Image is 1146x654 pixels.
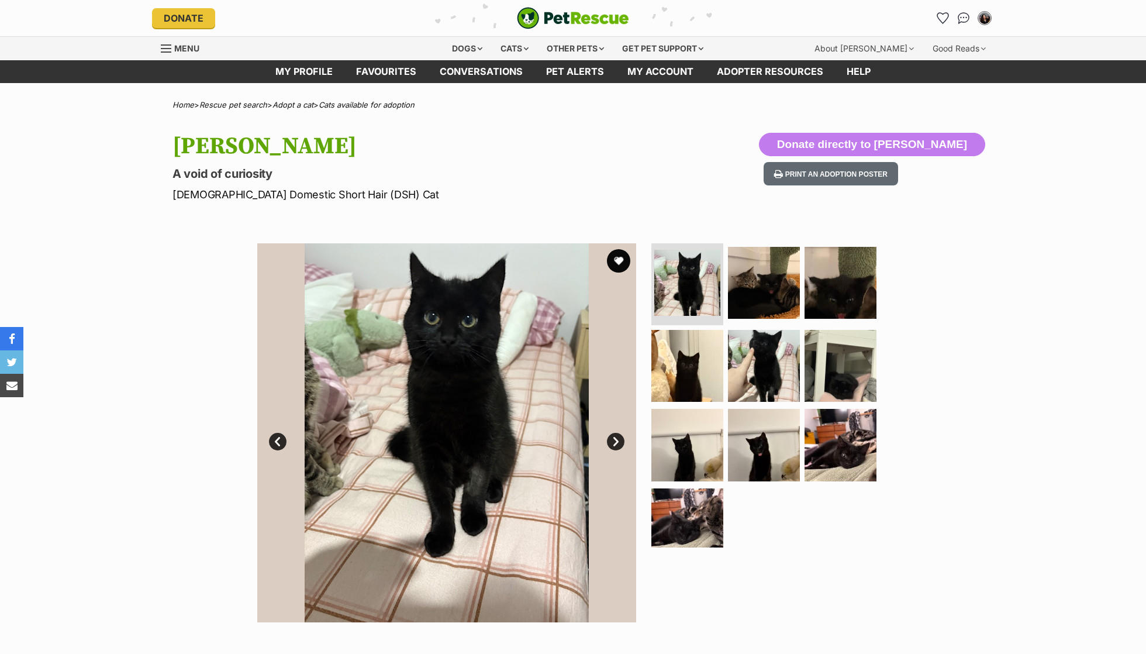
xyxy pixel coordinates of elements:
a: My account [616,60,705,83]
a: Favourites [933,9,952,27]
img: Photo of Jiji Mewell [728,409,800,481]
button: My account [975,9,994,27]
a: conversations [428,60,534,83]
a: Help [835,60,882,83]
a: Donate [152,8,215,28]
img: Photo of Jiji Mewell [805,409,876,481]
a: Rescue pet search [199,100,267,109]
div: Other pets [539,37,612,60]
ul: Account quick links [933,9,994,27]
div: Good Reads [924,37,994,60]
a: Prev [269,433,286,450]
img: Photo of Jiji Mewell [651,409,723,481]
img: Photo of Jiji Mewell [654,250,720,316]
img: Photo of Jiji Mewell [651,330,723,402]
p: [DEMOGRAPHIC_DATA] Domestic Short Hair (DSH) Cat [172,187,667,202]
span: Menu [174,43,199,53]
a: Adopter resources [705,60,835,83]
a: Adopt a cat [272,100,313,109]
a: Menu [161,37,208,58]
img: Photo of Jiji Mewell [805,330,876,402]
img: Duong Do (Freya) profile pic [979,12,990,24]
a: Next [607,433,624,450]
img: Photo of Jiji Mewell [728,247,800,319]
img: Photo of Jiji Mewell [805,247,876,319]
div: Cats [492,37,537,60]
img: Photo of Jiji Mewell [257,243,636,622]
img: Photo of Jiji Mewell [651,488,723,560]
div: About [PERSON_NAME] [806,37,922,60]
div: > > > [143,101,1003,109]
a: PetRescue [517,7,629,29]
img: logo-cat-932fe2b9b8326f06289b0f2fb663e598f794de774fb13d1741a6617ecf9a85b4.svg [517,7,629,29]
a: Conversations [954,9,973,27]
a: Pet alerts [534,60,616,83]
button: Print an adoption poster [764,162,898,186]
a: My profile [264,60,344,83]
div: Get pet support [614,37,712,60]
div: Dogs [444,37,491,60]
img: chat-41dd97257d64d25036548639549fe6c8038ab92f7586957e7f3b1b290dea8141.svg [958,12,970,24]
h1: [PERSON_NAME] [172,133,667,160]
a: Cats available for adoption [319,100,415,109]
a: Home [172,100,194,109]
a: Favourites [344,60,428,83]
img: Photo of Jiji Mewell [728,330,800,402]
button: Donate directly to [PERSON_NAME] [759,133,985,156]
p: A void of curiosity [172,166,667,182]
button: favourite [607,249,630,273]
